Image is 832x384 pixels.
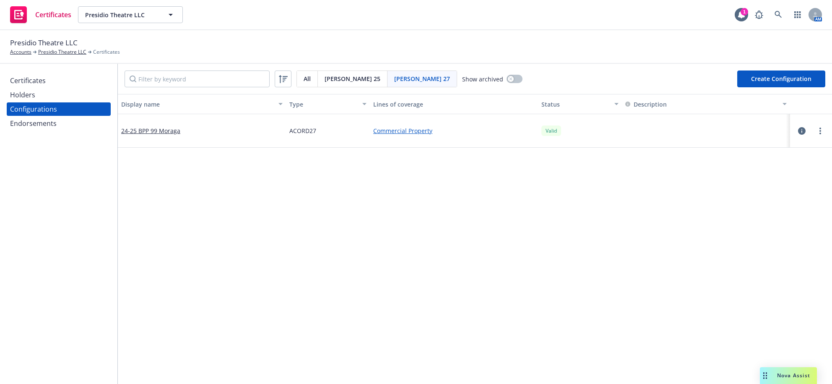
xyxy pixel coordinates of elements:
[7,3,75,26] a: Certificates
[121,100,273,109] div: Display name
[10,74,46,87] div: Certificates
[10,102,57,116] div: Configurations
[770,6,787,23] a: Search
[625,100,777,109] div: Toggle SortBy
[10,88,35,102] div: Holders
[85,10,158,19] span: Presidio Theatre LLC
[7,88,111,102] a: Holders
[118,94,286,114] button: Display name
[373,126,535,135] a: Commercial Property
[10,37,78,48] span: Presidio Theatre LLC
[741,8,748,16] div: 1
[286,114,370,148] div: ACORD27
[541,125,561,136] div: Valid
[462,75,503,84] span: Show archived
[789,6,806,23] a: Switch app
[394,74,450,83] span: [PERSON_NAME] 27
[35,11,71,18] span: Certificates
[38,48,86,56] a: Presidio Theatre LLC
[7,74,111,87] a: Certificates
[10,117,57,130] div: Endorsements
[760,367,817,384] button: Nova Assist
[373,100,535,109] div: Lines of coverage
[760,367,770,384] div: Drag to move
[751,6,767,23] a: Report a Bug
[538,94,622,114] button: Status
[93,48,120,56] span: Certificates
[125,71,270,87] input: Filter by keyword
[325,74,380,83] span: [PERSON_NAME] 25
[625,100,667,109] button: Description
[815,126,825,136] a: more
[289,100,357,109] div: Type
[121,126,180,135] a: 24-25 BPP 99 Moraga
[777,372,810,379] span: Nova Assist
[10,48,31,56] a: Accounts
[7,102,111,116] a: Configurations
[7,117,111,130] a: Endorsements
[737,71,825,87] button: Create Configuration
[304,74,311,83] span: All
[541,100,609,109] div: Status
[78,6,183,23] button: Presidio Theatre LLC
[370,94,538,114] button: Lines of coverage
[286,94,370,114] button: Type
